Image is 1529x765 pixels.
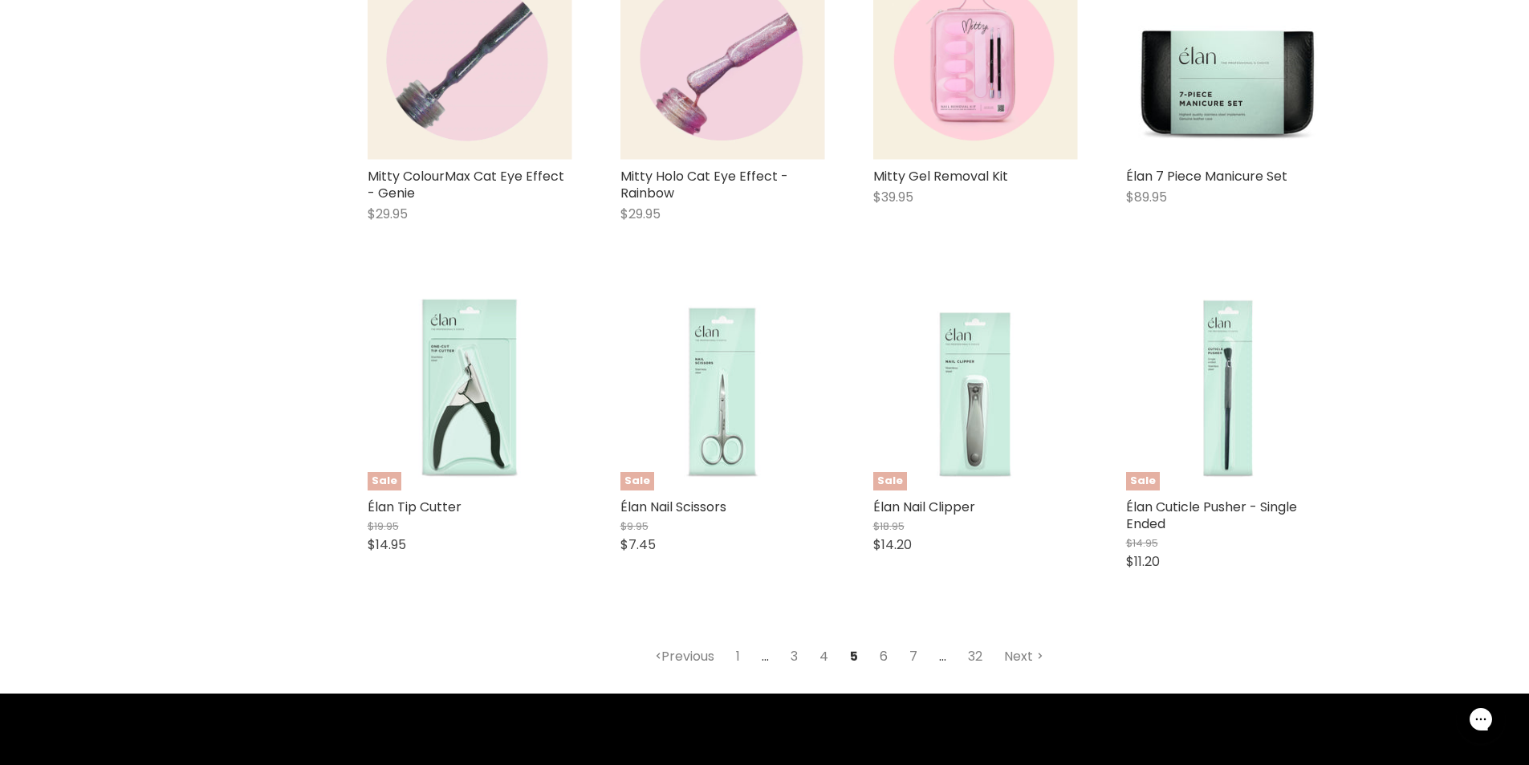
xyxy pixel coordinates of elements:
[873,167,1008,185] a: Mitty Gel Removal Kit
[873,286,1078,490] img: Élan Nail Clipper
[811,642,837,671] a: 4
[873,535,912,554] span: $14.20
[959,642,991,671] a: 32
[1126,498,1297,533] a: Élan Cuticle Pusher - Single Ended
[368,286,572,490] img: Élan Tip Cutter
[901,642,926,671] a: 7
[1449,690,1513,749] iframe: Gorgias live chat messenger
[1126,188,1167,206] span: $89.95
[620,519,649,534] span: $9.95
[995,642,1052,671] a: Next
[873,498,975,516] a: Élan Nail Clipper
[1126,552,1160,571] span: $11.20
[1126,535,1158,551] span: $14.95
[368,205,408,223] span: $29.95
[871,642,897,671] a: 6
[727,642,749,671] a: 1
[841,642,867,671] span: 5
[620,472,654,490] span: Sale
[753,642,778,671] span: ...
[620,498,726,516] a: Élan Nail Scissors
[1126,167,1287,185] a: Élan 7 Piece Manicure Set
[620,535,656,554] span: $7.45
[930,642,955,671] span: ...
[620,286,825,490] img: Élan Nail Scissors
[620,286,825,490] a: Élan Nail ScissorsSale
[782,642,807,671] a: 3
[873,472,907,490] span: Sale
[1126,286,1331,490] img: Élan Cuticle Pusher - Single Ended
[368,519,399,534] span: $19.95
[646,642,723,671] a: Previous
[873,188,913,206] span: $39.95
[1126,472,1160,490] span: Sale
[620,167,788,202] a: Mitty Holo Cat Eye Effect - Rainbow
[873,519,905,534] span: $18.95
[368,535,406,554] span: $14.95
[368,167,564,202] a: Mitty ColourMax Cat Eye Effect - Genie
[368,498,462,516] a: Élan Tip Cutter
[368,286,572,490] a: Élan Tip CutterSale
[873,286,1078,490] a: Élan Nail ClipperSale
[1126,286,1331,490] a: Élan Cuticle Pusher - Single EndedSale
[368,472,401,490] span: Sale
[620,205,661,223] span: $29.95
